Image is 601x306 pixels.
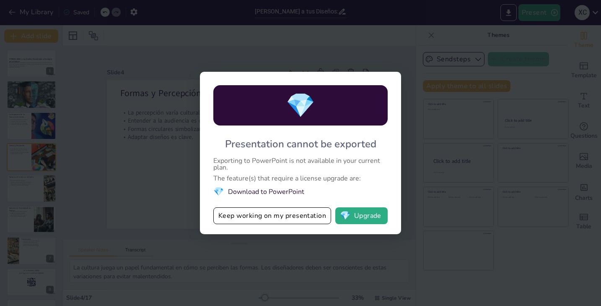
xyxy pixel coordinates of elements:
div: Presentation cannot be exported [225,137,376,151]
div: The feature(s) that require a license upgrade are: [213,175,388,182]
li: Download to PowerPoint [213,186,388,197]
button: Keep working on my presentation [213,207,331,224]
span: diamond [286,89,315,122]
span: diamond [213,186,224,197]
span: diamond [340,212,350,220]
div: Exporting to PowerPoint is not available in your current plan. [213,157,388,171]
button: diamondUpgrade [335,207,388,224]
